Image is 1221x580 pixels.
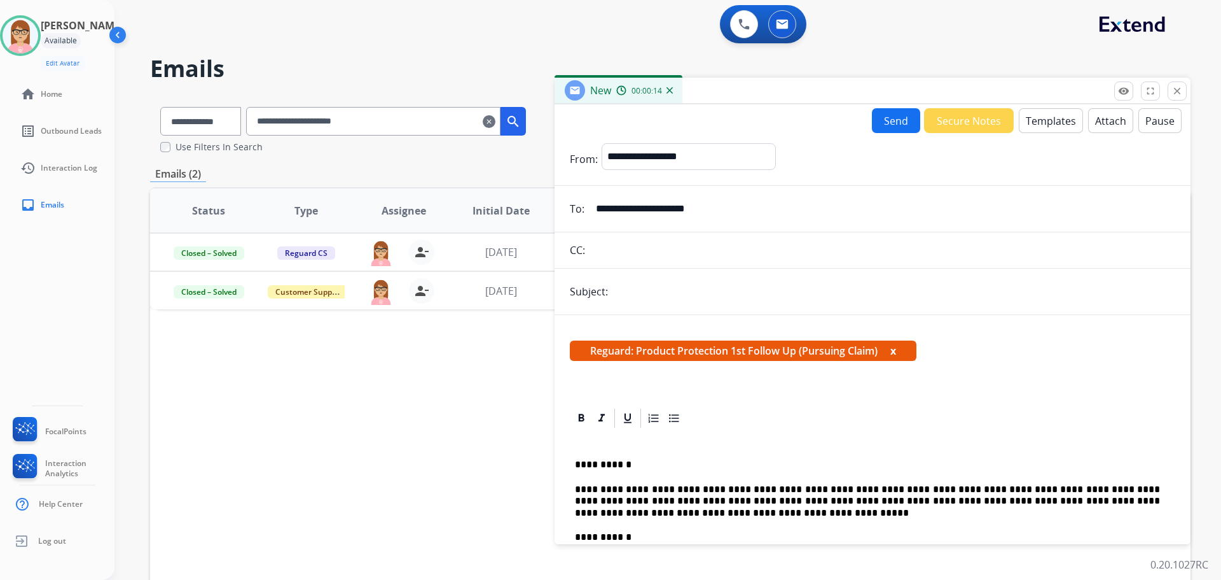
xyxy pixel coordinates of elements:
span: 00:00:14 [631,86,662,96]
mat-icon: inbox [20,197,36,213]
div: Underline [618,409,637,428]
span: Type [294,203,318,218]
div: Ordered List [644,409,663,428]
div: Bullet List [665,409,684,428]
span: Assignee [382,203,426,218]
span: Status [192,203,225,218]
div: Available [41,33,81,48]
span: [DATE] [485,245,517,259]
span: Interaction Analytics [45,458,114,479]
button: Attach [1088,108,1133,133]
span: Closed – Solved [174,246,244,260]
p: CC: [570,243,585,258]
div: Bold [572,409,591,428]
p: Subject: [570,284,608,299]
mat-icon: clear [483,114,495,129]
mat-icon: remove_red_eye [1118,85,1129,97]
span: Reguard: Product Protection 1st Follow Up (Pursuing Claim) [570,341,916,361]
p: Emails (2) [150,166,206,182]
span: New [590,83,611,97]
button: Pause [1138,108,1182,133]
span: Closed – Solved [174,285,244,299]
mat-icon: close [1171,85,1183,97]
div: Italic [592,409,611,428]
mat-icon: home [20,87,36,102]
mat-icon: person_remove [414,283,429,299]
mat-icon: search [506,114,521,129]
a: FocalPoints [10,417,86,446]
span: Customer Support [268,285,350,299]
h2: Emails [150,56,1190,81]
p: From: [570,152,598,167]
button: Send [872,108,920,133]
img: agent-avatar [368,278,394,305]
button: Templates [1019,108,1083,133]
span: Emails [41,200,64,210]
span: Log out [38,536,66,546]
p: To: [570,201,584,216]
span: Reguard CS [277,246,335,260]
label: Use Filters In Search [176,141,263,153]
span: Outbound Leads [41,126,102,136]
mat-icon: person_remove [414,244,429,260]
img: agent-avatar [368,239,394,266]
span: Help Center [39,499,83,509]
button: x [890,343,896,358]
button: Secure Notes [924,108,1014,133]
span: [DATE] [485,284,517,298]
h3: [PERSON_NAME] [41,18,123,33]
mat-icon: fullscreen [1145,85,1156,97]
p: 0.20.1027RC [1150,557,1208,572]
span: Home [41,89,62,99]
img: avatar [3,18,38,53]
span: FocalPoints [45,427,86,437]
mat-icon: list_alt [20,124,36,139]
a: Interaction Analytics [10,454,114,483]
span: Interaction Log [41,163,97,173]
mat-icon: history [20,160,36,176]
span: Initial Date [473,203,530,218]
button: Edit Avatar [41,56,85,71]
